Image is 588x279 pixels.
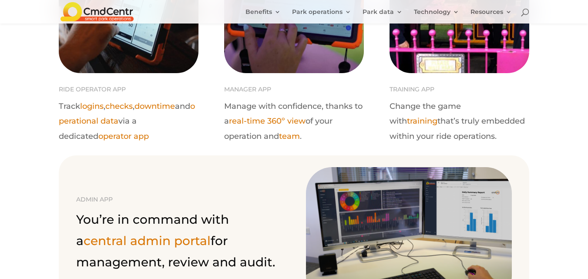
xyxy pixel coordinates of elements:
[134,101,175,111] a: downtime
[60,2,134,21] img: CmdCentr
[363,9,403,24] a: Park data
[98,131,149,141] a: operator app
[84,233,211,248] a: central admin portal
[80,101,104,111] a: logins
[407,116,437,126] a: training
[59,99,198,144] p: Track , , and via a dedicated
[390,99,529,144] p: Change the game with that’s truly embedded within your ride operations.
[279,131,300,141] a: team
[390,86,529,97] h3: Training app
[76,196,282,207] h3: Admin app
[105,101,133,111] a: checks
[224,99,364,144] p: Manage with confidence, thanks to a of your operation and .
[292,9,351,24] a: Park operations
[470,9,512,24] a: Resources
[224,86,364,97] h3: Manager app
[229,116,306,126] a: real-time 360º view
[245,9,281,24] a: Benefits
[76,209,282,273] p: You’re in command with a for management, review and audit.
[59,86,198,97] h3: Ride operator app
